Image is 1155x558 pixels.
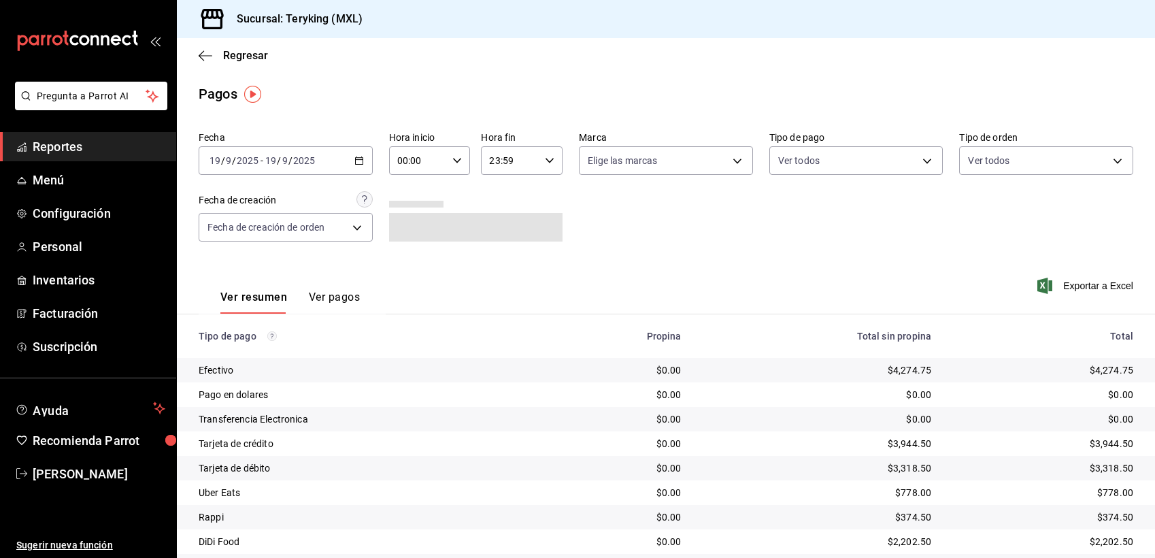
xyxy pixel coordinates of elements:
span: Menú [33,171,165,189]
div: Total sin propina [703,331,932,342]
label: Tipo de orden [959,133,1133,142]
label: Marca [579,133,753,142]
span: / [277,155,281,166]
div: $0.00 [556,486,682,499]
a: Pregunta a Parrot AI [10,99,167,113]
button: Exportar a Excel [1040,278,1133,294]
label: Hora fin [481,133,563,142]
div: Pagos [199,84,237,104]
div: $0.00 [556,535,682,548]
span: Ayuda [33,400,148,416]
svg: Los pagos realizados con Pay y otras terminales son montos brutos. [267,331,277,341]
div: $3,944.50 [703,437,932,450]
span: Suscripción [33,338,165,356]
span: Sugerir nueva función [16,538,165,553]
div: $0.00 [556,461,682,475]
div: $0.00 [556,510,682,524]
img: Tooltip marker [244,86,261,103]
div: DiDi Food [199,535,535,548]
div: $2,202.50 [953,535,1133,548]
input: ---- [236,155,259,166]
div: $3,318.50 [953,461,1133,475]
span: - [261,155,263,166]
input: -- [265,155,277,166]
span: Personal [33,237,165,256]
span: Regresar [223,49,268,62]
button: Ver resumen [220,291,287,314]
div: Fecha de creación [199,193,276,208]
div: $0.00 [953,412,1133,426]
div: $0.00 [556,412,682,426]
span: Inventarios [33,271,165,289]
div: Efectivo [199,363,535,377]
span: Ver todos [778,154,820,167]
button: Ver pagos [309,291,360,314]
span: [PERSON_NAME] [33,465,165,483]
div: $778.00 [953,486,1133,499]
label: Fecha [199,133,373,142]
div: $4,274.75 [703,363,932,377]
button: Pregunta a Parrot AI [15,82,167,110]
div: $778.00 [703,486,932,499]
div: $0.00 [703,412,932,426]
div: $374.50 [703,510,932,524]
input: -- [282,155,288,166]
input: -- [225,155,232,166]
span: / [221,155,225,166]
div: navigation tabs [220,291,360,314]
span: Fecha de creación de orden [207,220,324,234]
div: $2,202.50 [703,535,932,548]
div: Pago en dolares [199,388,535,401]
div: Total [953,331,1133,342]
div: $374.50 [953,510,1133,524]
div: Tarjeta de débito [199,461,535,475]
div: $3,944.50 [953,437,1133,450]
div: Tarjeta de crédito [199,437,535,450]
span: Configuración [33,204,165,223]
div: $0.00 [953,388,1133,401]
span: / [288,155,292,166]
div: $0.00 [556,363,682,377]
span: Pregunta a Parrot AI [37,89,146,103]
button: Regresar [199,49,268,62]
input: -- [209,155,221,166]
div: $0.00 [703,388,932,401]
label: Hora inicio [389,133,471,142]
span: Elige las marcas [588,154,657,167]
div: Rappi [199,510,535,524]
input: ---- [292,155,316,166]
span: Reportes [33,137,165,156]
span: / [232,155,236,166]
div: $0.00 [556,388,682,401]
div: Uber Eats [199,486,535,499]
h3: Sucursal: Teryking (MXL) [226,11,363,27]
div: Transferencia Electronica [199,412,535,426]
div: Tipo de pago [199,331,535,342]
div: $3,318.50 [703,461,932,475]
div: $4,274.75 [953,363,1133,377]
span: Ver todos [968,154,1009,167]
span: Recomienda Parrot [33,431,165,450]
div: Propina [556,331,682,342]
label: Tipo de pago [769,133,943,142]
div: $0.00 [556,437,682,450]
button: open_drawer_menu [150,35,161,46]
span: Facturación [33,304,165,323]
